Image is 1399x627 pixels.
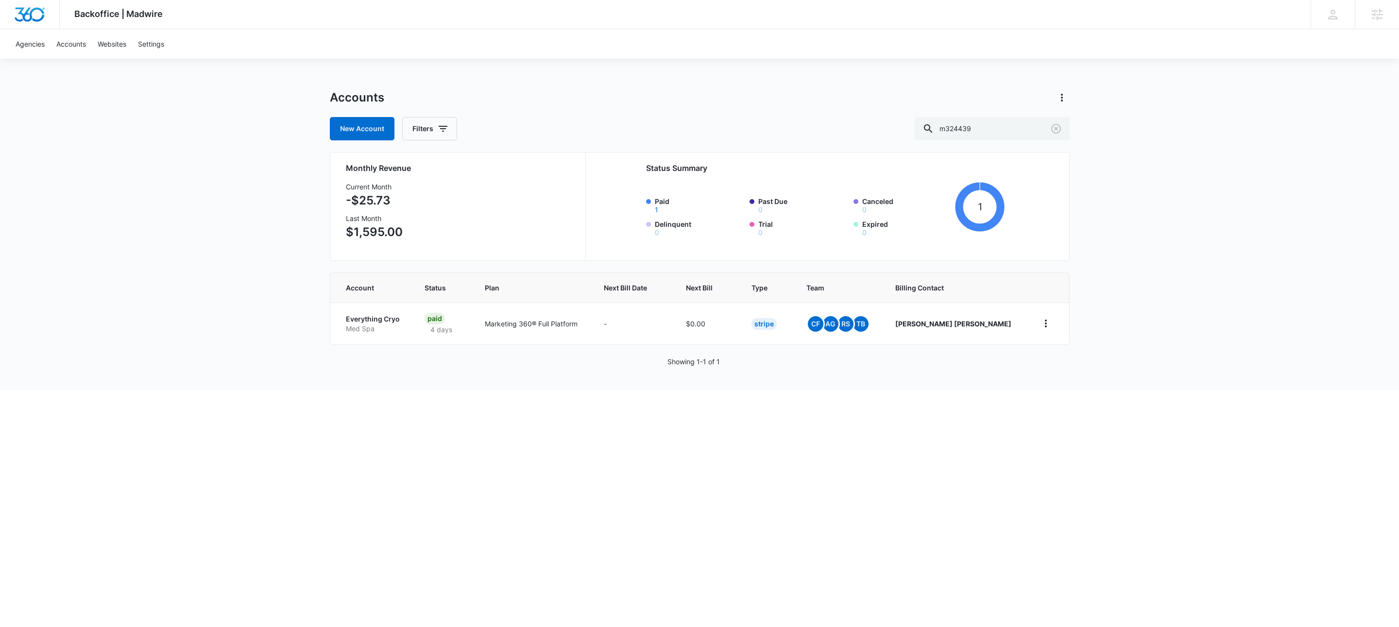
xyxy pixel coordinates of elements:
[862,219,952,236] label: Expired
[655,219,744,236] label: Delinquent
[895,320,1011,328] strong: [PERSON_NAME] [PERSON_NAME]
[346,314,402,324] p: Everything Cryo
[485,283,580,293] span: Plan
[346,162,574,174] h2: Monthly Revenue
[915,117,1070,140] input: Search
[346,182,403,192] h3: Current Month
[751,283,769,293] span: Type
[425,324,458,335] p: 4 days
[74,9,163,19] span: Backoffice | Madwire
[751,318,777,330] div: Stripe
[51,29,92,59] a: Accounts
[604,283,649,293] span: Next Bill Date
[978,201,982,213] tspan: 1
[758,219,848,236] label: Trial
[853,316,869,332] span: TB
[10,29,51,59] a: Agencies
[132,29,170,59] a: Settings
[92,29,132,59] a: Websites
[346,324,402,334] p: Med Spa
[425,283,447,293] span: Status
[402,117,457,140] button: Filters
[346,213,403,223] h3: Last Month
[330,90,384,105] h1: Accounts
[686,283,714,293] span: Next Bill
[485,319,580,329] p: Marketing 360® Full Platform
[330,117,394,140] a: New Account
[862,196,952,213] label: Canceled
[1054,90,1070,105] button: Actions
[806,283,858,293] span: Team
[838,316,853,332] span: RS
[346,314,402,333] a: Everything CryoMed Spa
[592,303,675,344] td: -
[346,283,388,293] span: Account
[674,303,740,344] td: $0.00
[346,223,403,241] p: $1,595.00
[425,313,445,324] div: Paid
[895,283,1015,293] span: Billing Contact
[758,196,848,213] label: Past Due
[1048,121,1064,136] button: Clear
[655,206,658,213] button: Paid
[646,162,1005,174] h2: Status Summary
[655,196,744,213] label: Paid
[667,356,720,367] p: Showing 1-1 of 1
[823,316,838,332] span: AG
[346,192,403,209] p: -$25.73
[808,316,823,332] span: CF
[1038,316,1054,331] button: home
